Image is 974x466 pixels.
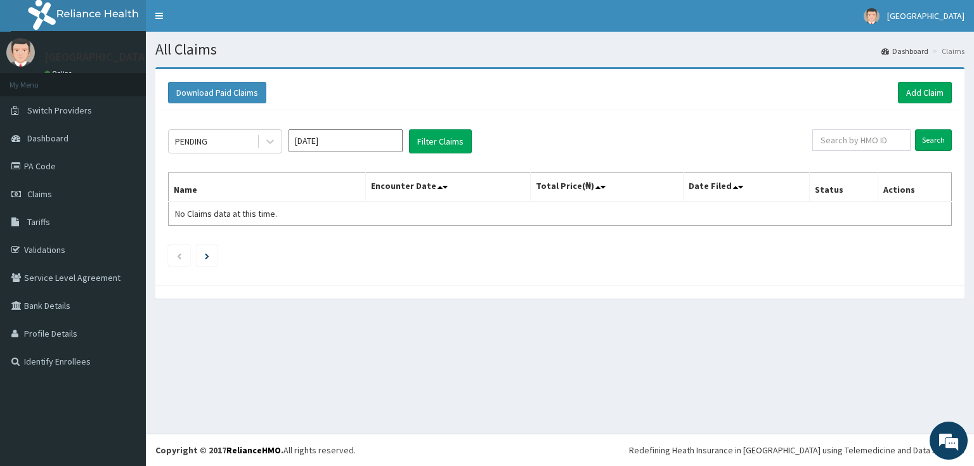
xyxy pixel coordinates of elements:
[205,250,209,261] a: Next page
[881,46,928,56] a: Dashboard
[155,444,283,456] strong: Copyright © 2017 .
[6,38,35,67] img: User Image
[44,51,149,63] p: [GEOGRAPHIC_DATA]
[169,173,366,202] th: Name
[898,82,952,103] a: Add Claim
[531,173,684,202] th: Total Price(₦)
[810,173,878,202] th: Status
[887,10,964,22] span: [GEOGRAPHIC_DATA]
[864,8,880,24] img: User Image
[168,82,266,103] button: Download Paid Claims
[175,208,277,219] span: No Claims data at this time.
[684,173,810,202] th: Date Filed
[176,250,182,261] a: Previous page
[44,69,75,78] a: Online
[930,46,964,56] li: Claims
[812,129,911,151] input: Search by HMO ID
[27,133,68,144] span: Dashboard
[409,129,472,153] button: Filter Claims
[915,129,952,151] input: Search
[366,173,531,202] th: Encounter Date
[226,444,281,456] a: RelianceHMO
[27,105,92,116] span: Switch Providers
[146,434,974,466] footer: All rights reserved.
[27,216,50,228] span: Tariffs
[155,41,964,58] h1: All Claims
[27,188,52,200] span: Claims
[629,444,964,456] div: Redefining Heath Insurance in [GEOGRAPHIC_DATA] using Telemedicine and Data Science!
[289,129,403,152] input: Select Month and Year
[878,173,951,202] th: Actions
[175,135,207,148] div: PENDING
